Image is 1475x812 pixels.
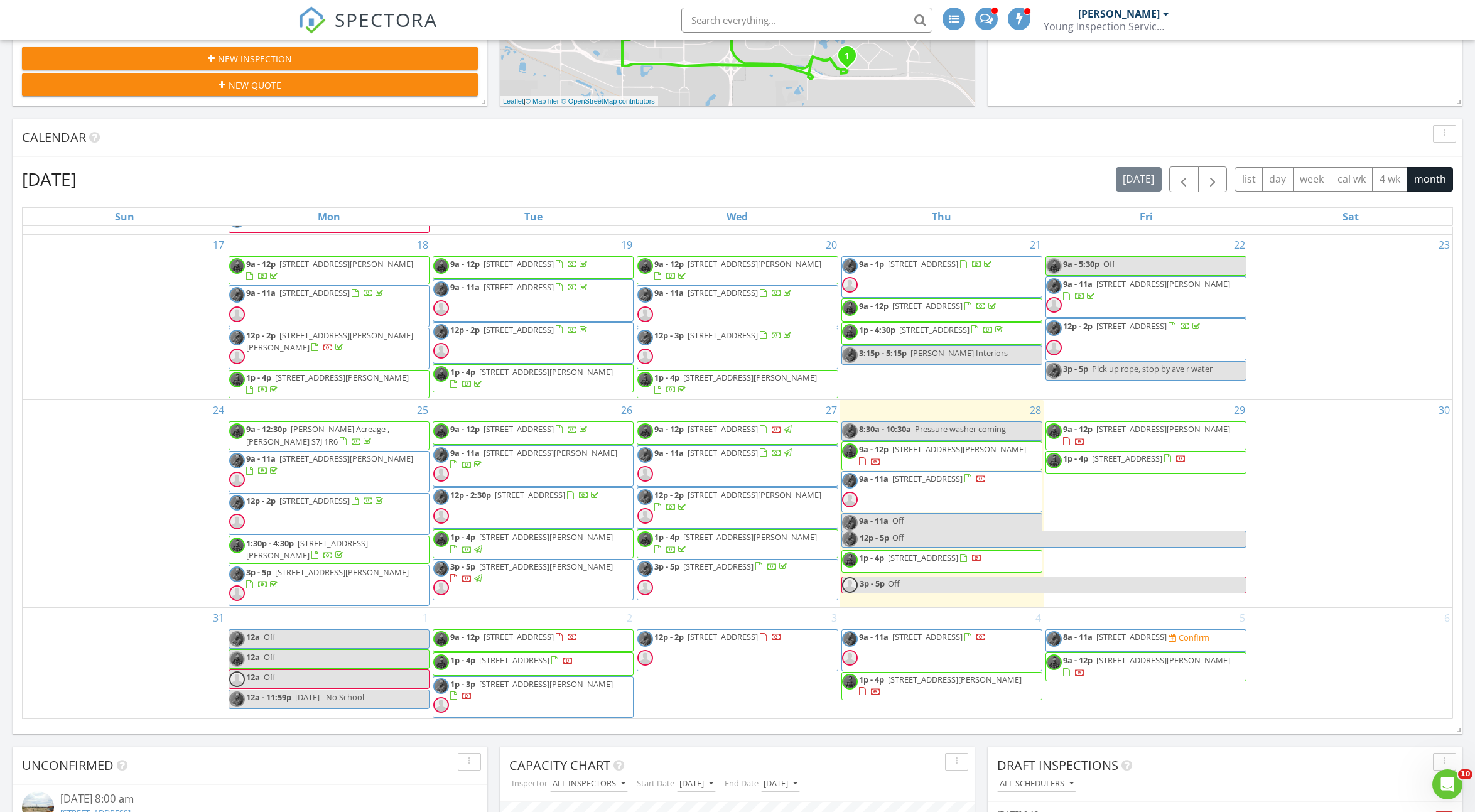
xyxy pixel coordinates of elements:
[859,324,895,335] span: 1p - 4:30p
[637,372,653,387] img: sean.jpg
[433,447,449,463] img: brendan.jpg
[637,370,838,398] a: 1p - 4p [STREET_ADDRESS][PERSON_NAME]
[227,400,431,608] td: Go to August 25, 2025
[246,566,409,590] a: 3p - 5p [STREET_ADDRESS][PERSON_NAME]
[229,306,245,322] img: default-user-f0147aede5fd5fa78ca7ade42f37bd4542148d508eef1c3d3ea960f66861d68b.jpg
[888,578,900,589] span: Off
[229,451,430,492] a: 9a - 11a [STREET_ADDRESS][PERSON_NAME]
[688,287,758,298] span: [STREET_ADDRESS]
[654,287,794,298] a: 9a - 11a [STREET_ADDRESS]
[637,349,653,364] img: default-user-f0147aede5fd5fa78ca7ade42f37bd4542148d508eef1c3d3ea960f66861d68b.jpg
[1027,235,1044,255] a: Go to August 21, 2025
[433,580,449,595] img: default-user-f0147aede5fd5fa78ca7ade42f37bd4542148d508eef1c3d3ea960f66861d68b.jpg
[892,515,904,526] span: Off
[433,423,449,439] img: sean.jpg
[841,256,1042,298] a: 9a - 1p [STREET_ADDRESS]
[450,258,590,269] a: 9a - 12p [STREET_ADDRESS]
[503,97,524,105] a: Leaflet
[654,489,821,512] a: 12p - 2p [STREET_ADDRESS][PERSON_NAME]
[842,577,858,593] img: default-user-f0147aede5fd5fa78ca7ade42f37bd4542148d508eef1c3d3ea960f66861d68b.jpg
[1092,363,1213,374] span: Pick up rope, stop by ave r water
[842,347,858,363] img: brendan.jpg
[637,423,653,439] img: sean.jpg
[859,443,889,455] span: 9a - 12p
[637,629,838,671] a: 12p - 2p [STREET_ADDRESS]
[619,235,635,255] a: Go to August 19, 2025
[840,400,1044,608] td: Go to August 28, 2025
[842,473,858,489] img: brendan.jpg
[841,550,1042,573] a: 1p - 4p [STREET_ADDRESS]
[842,258,858,274] img: brendan.jpg
[229,536,430,564] a: 1:30p - 4:30p [STREET_ADDRESS][PERSON_NAME]
[450,324,480,335] span: 12p - 2p
[246,538,294,549] span: 1:30p - 4:30p
[688,330,758,341] span: [STREET_ADDRESS]
[433,281,449,297] img: brendan.jpg
[22,47,478,70] button: New Inspection
[1442,608,1452,628] a: Go to September 6, 2025
[840,608,1044,719] td: Go to September 4, 2025
[526,97,559,105] a: © MapTiler
[1046,297,1062,313] img: default-user-f0147aede5fd5fa78ca7ade42f37bd4542148d508eef1c3d3ea960f66861d68b.jpg
[246,258,276,269] span: 9a - 12p
[246,258,413,281] a: 9a - 12p [STREET_ADDRESS][PERSON_NAME]
[246,495,386,506] a: 12p - 2p [STREET_ADDRESS]
[433,300,449,316] img: default-user-f0147aede5fd5fa78ca7ade42f37bd4542148d508eef1c3d3ea960f66861d68b.jpg
[414,400,431,420] a: Go to August 25, 2025
[637,559,838,600] a: 3p - 5p [STREET_ADDRESS]
[654,372,679,383] span: 1p - 4p
[229,256,430,284] a: 9a - 12p [STREET_ADDRESS][PERSON_NAME]
[823,400,840,420] a: Go to August 27, 2025
[229,495,245,511] img: brendan.jpg
[450,324,590,335] a: 12p - 2p [STREET_ADDRESS]
[1248,234,1452,399] td: Go to August 23, 2025
[279,495,350,506] span: [STREET_ADDRESS]
[1045,318,1246,360] a: 12p - 2p [STREET_ADDRESS]
[859,531,890,547] span: 12p - 5p
[1063,423,1093,435] span: 9a - 12p
[1063,363,1088,374] span: 3p - 5p
[1044,400,1248,608] td: Go to August 29, 2025
[246,287,386,298] a: 9a - 11a [STREET_ADDRESS]
[688,423,758,435] span: [STREET_ADDRESS]
[500,96,658,107] div: |
[899,324,970,335] span: [STREET_ADDRESS]
[1044,234,1248,399] td: Go to August 22, 2025
[637,580,653,595] img: default-user-f0147aede5fd5fa78ca7ade42f37bd4542148d508eef1c3d3ea960f66861d68b.jpg
[635,234,840,399] td: Go to August 20, 2025
[479,531,613,543] span: [STREET_ADDRESS][PERSON_NAME]
[637,330,653,345] img: brendan.jpg
[1137,208,1155,225] a: Friday
[1063,278,1093,290] span: 9a - 11a
[859,258,994,269] a: 9a - 1p [STREET_ADDRESS]
[433,489,449,505] img: brendan.jpg
[847,55,855,63] div: 574 Burgess Cres, Saskatoon, SK S7V 0W6
[246,538,368,561] a: 1:30p - 4:30p [STREET_ADDRESS][PERSON_NAME]
[433,364,634,392] a: 1p - 4p [STREET_ADDRESS][PERSON_NAME]
[888,258,958,269] span: [STREET_ADDRESS]
[637,466,653,482] img: default-user-f0147aede5fd5fa78ca7ade42f37bd4542148d508eef1c3d3ea960f66861d68b.jpg
[1248,608,1452,719] td: Go to September 6, 2025
[654,330,684,341] span: 12p - 3p
[683,561,754,572] span: [STREET_ADDRESS]
[637,445,838,487] a: 9a - 11a [STREET_ADDRESS]
[450,447,480,458] span: 9a - 11a
[683,372,817,383] span: [STREET_ADDRESS][PERSON_NAME]
[654,561,789,572] a: 3p - 5p [STREET_ADDRESS]
[859,552,982,563] a: 1p - 4p [STREET_ADDRESS]
[1340,208,1361,225] a: Saturday
[859,258,884,269] span: 9a - 1p
[112,208,137,225] a: Sunday
[450,489,601,501] a: 12p - 2:30p [STREET_ADDRESS]
[229,493,430,534] a: 12p - 2p [STREET_ADDRESS]
[1063,320,1202,332] a: 12p - 2p [STREET_ADDRESS]
[1169,166,1199,192] button: Previous month
[23,608,227,719] td: Go to August 31, 2025
[637,508,653,524] img: default-user-f0147aede5fd5fa78ca7ade42f37bd4542148d508eef1c3d3ea960f66861d68b.jpg
[859,300,998,311] a: 9a - 12p [STREET_ADDRESS]
[637,256,838,284] a: 9a - 12p [STREET_ADDRESS][PERSON_NAME]
[484,423,554,435] span: [STREET_ADDRESS]
[823,235,840,255] a: Go to August 20, 2025
[433,366,449,382] img: sean.jpg
[298,6,326,34] img: The Best Home Inspection Software - Spectora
